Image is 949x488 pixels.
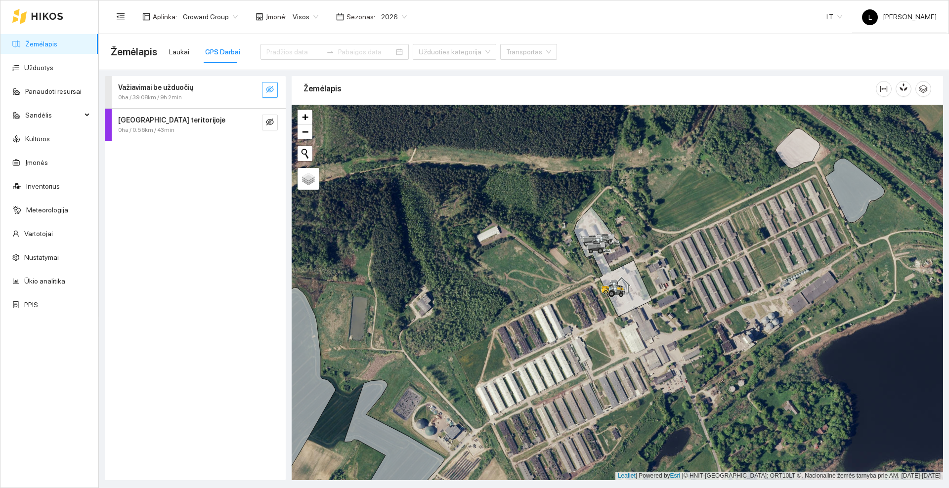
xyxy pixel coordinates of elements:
a: Žemėlapis [25,40,57,48]
span: layout [142,13,150,21]
span: eye-invisible [266,118,274,127]
button: column-width [876,81,892,97]
span: Aplinka : [153,11,177,22]
span: to [326,48,334,56]
a: Zoom out [298,124,312,139]
strong: [GEOGRAPHIC_DATA] teritorijoje [118,116,225,124]
div: Laukai [169,46,189,57]
span: 2026 [381,9,407,24]
input: Pradžios data [266,46,322,57]
div: [GEOGRAPHIC_DATA] teritorijoje0ha / 0.56km / 43mineye-invisible [105,109,286,141]
span: column-width [876,85,891,93]
span: swap-right [326,48,334,56]
a: Panaudoti resursai [25,87,82,95]
a: Inventorius [26,182,60,190]
span: shop [256,13,263,21]
a: Kultūros [25,135,50,143]
a: Layers [298,168,319,190]
div: Važiavimai be užduočių0ha / 39.08km / 9h 2mineye-invisible [105,76,286,108]
span: Įmonė : [266,11,287,22]
span: 0ha / 0.56km / 43min [118,125,174,135]
span: Sandėlis [25,105,82,125]
span: LT [826,9,842,24]
a: Vartotojai [24,230,53,238]
span: | [682,472,684,479]
a: Leaflet [618,472,636,479]
span: Visos [293,9,318,24]
button: Initiate a new search [298,146,312,161]
a: PPIS [24,301,38,309]
span: 0ha / 39.08km / 9h 2min [118,93,182,102]
div: GPS Darbai [205,46,240,57]
a: Ūkio analitika [24,277,65,285]
span: menu-fold [116,12,125,21]
span: L [868,9,872,25]
div: Žemėlapis [303,75,876,103]
a: Zoom in [298,110,312,124]
span: [PERSON_NAME] [862,13,937,21]
span: Sezonas : [346,11,375,22]
a: Esri [670,472,681,479]
button: eye-invisible [262,115,278,130]
strong: Važiavimai be užduočių [118,83,193,91]
span: Žemėlapis [111,44,157,60]
span: eye-invisible [266,85,274,95]
button: eye-invisible [262,82,278,98]
a: Užduotys [24,64,53,72]
span: + [302,111,308,123]
a: Meteorologija [26,206,68,214]
div: | Powered by © HNIT-[GEOGRAPHIC_DATA]; ORT10LT ©, Nacionalinė žemės tarnyba prie AM, [DATE]-[DATE] [615,472,943,480]
span: Groward Group [183,9,238,24]
a: Nustatymai [24,253,59,261]
a: Įmonės [25,159,48,166]
button: menu-fold [111,7,130,27]
span: − [302,125,308,138]
span: calendar [336,13,344,21]
input: Pabaigos data [338,46,394,57]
